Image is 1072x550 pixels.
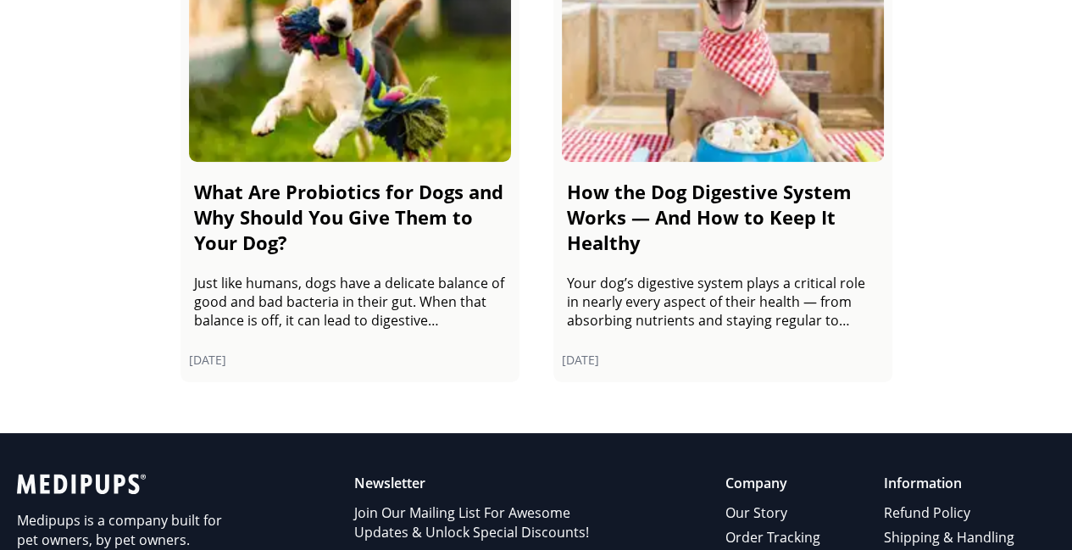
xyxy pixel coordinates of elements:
p: Just like humans, dogs have a delicate balance of good and bad bacteria in their gut. When that b... [194,274,506,330]
p: Information [884,474,1017,493]
a: Shipping & Handling [884,525,1017,550]
a: Refund Policy [884,501,1017,525]
p: Join Our Mailing List For Awesome Updates & Unlock Special Discounts! [354,503,609,542]
p: Medipups is a company built for pet owners, by pet owners. [17,511,237,550]
a: Order Tracking [725,525,823,550]
a: Our Story [725,501,823,525]
span: [DATE] [189,352,511,368]
p: Your dog’s digestive system plays a critical role in nearly every aspect of their health — from a... [567,274,879,330]
p: Newsletter [354,474,609,493]
span: [DATE] [562,352,884,368]
p: Company [725,474,823,493]
h2: What Are Probiotics for Dogs and Why Should You Give Them to Your Dog? [194,179,506,255]
h2: How the Dog Digestive System Works — And How to Keep It Healthy [567,179,879,255]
